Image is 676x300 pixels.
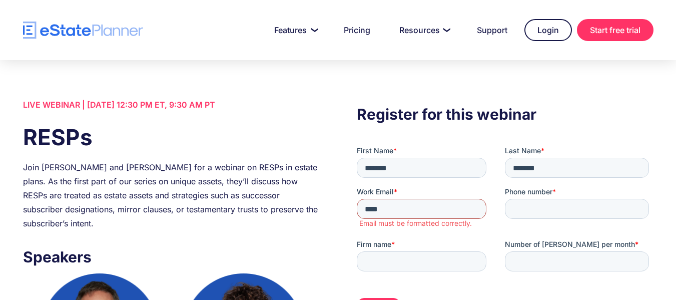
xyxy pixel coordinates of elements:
a: Login [524,19,572,41]
a: home [23,22,143,39]
a: Pricing [332,20,382,40]
a: Resources [387,20,460,40]
div: Join [PERSON_NAME] and [PERSON_NAME] for a webinar on RESPs in estate plans. As the first part of... [23,160,319,230]
div: LIVE WEBINAR | [DATE] 12:30 PM ET, 9:30 AM PT [23,98,319,112]
h1: RESPs [23,122,319,153]
a: Features [262,20,327,40]
a: Support [465,20,519,40]
a: Start free trial [577,19,653,41]
h3: Register for this webinar [357,103,653,126]
h3: Speakers [23,245,319,268]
